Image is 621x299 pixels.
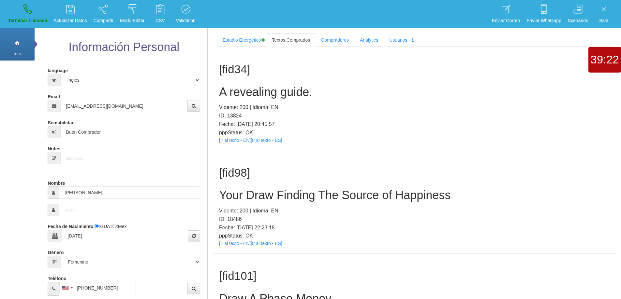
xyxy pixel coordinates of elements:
[48,221,200,242] div: : :GUAT :Mex
[112,224,117,228] input: :Yuca-Mex
[118,2,147,26] a: Modo Editar
[219,241,251,246] a: [Ir al texto - EN]
[588,53,621,66] h1: 39:22
[492,17,520,24] p: Enviar Correo
[384,33,419,47] a: Usuarios - 1
[59,186,200,199] input: Nombre
[217,33,266,47] a: Estudio Energético
[219,167,610,179] h1: [fid98]
[566,2,590,26] a: Scenarios
[524,2,564,26] a: Enviar Whatsapp
[219,270,610,282] h1: [fid101]
[526,17,561,24] p: Enviar Whatsapp
[219,138,251,143] a: [Ir al texto - EN]
[91,2,116,26] a: Compartir
[6,2,50,26] a: Terminar Llamada
[60,152,200,164] input: Short-Notes
[219,120,610,129] p: Fecha: [DATE] 20:45:57
[95,224,99,228] input: :Quechi GUAT
[59,282,136,294] input: Teléfono
[149,2,171,26] a: CSV
[173,2,198,26] a: Validation
[60,126,200,138] input: Sensibilidad
[219,232,610,240] p: pppStatus: OK
[52,2,89,26] a: Actualizar Datos
[48,65,67,74] label: language
[48,91,60,100] label: Email
[48,117,74,126] label: Sensibilidad
[120,17,144,24] p: Modo Editar
[592,2,615,26] a: Salir
[219,103,610,112] p: Vidente: 200 | Idioma: EN
[176,17,195,24] p: Validation
[219,224,610,232] p: Fecha: [DATE] 22:23:18
[355,33,383,47] a: Analytics
[48,273,66,282] label: Teléfono
[267,33,316,47] a: Textos Comprados
[48,143,60,152] label: Notes
[8,17,47,24] p: Terminar Llamada
[595,17,613,24] p: Salir
[60,100,187,112] input: Correo electrónico
[48,178,65,186] label: Nombre
[151,17,169,24] p: CSV
[251,241,282,246] a: [Ir al texto - ES]
[219,189,610,202] h2: Your Draw Finding The Source of Happiness
[568,17,588,24] p: Scenarios
[490,2,522,26] a: Enviar Correo
[251,138,282,143] a: [Ir al texto - ES]
[219,129,610,137] p: pppStatus: OK
[219,207,610,215] p: Vidente: 200 | Idioma: EN
[48,247,64,256] label: Género
[54,17,87,24] p: Actualizar Datos
[219,215,610,224] p: ID: 18486
[219,63,610,76] h1: [fid34]
[316,33,354,47] a: Compradores
[219,112,610,120] p: ID: 13824
[94,17,113,24] p: Compartir
[48,221,93,230] label: Fecha de Nacimiento
[219,86,610,99] h2: A revealing guide.
[59,204,200,216] input: Apellido
[60,282,75,294] div: United States: +1
[46,41,201,54] h2: Información Personal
